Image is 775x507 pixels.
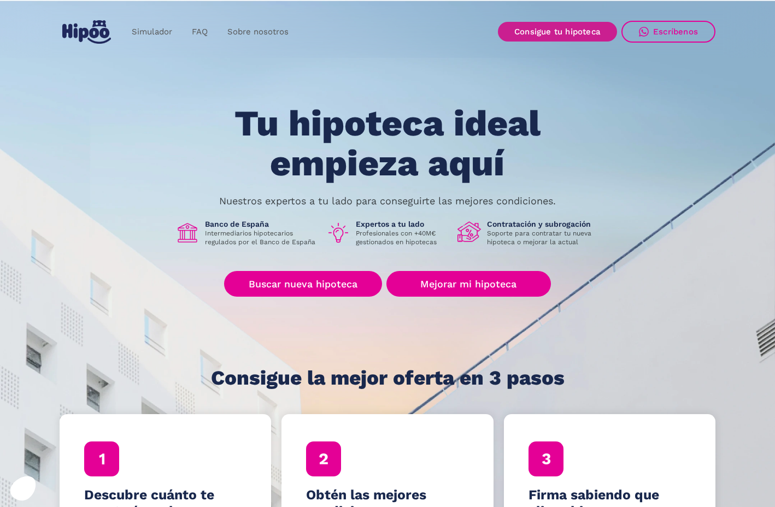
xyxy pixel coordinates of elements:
[205,219,318,229] h1: Banco de España
[219,197,556,205] p: Nuestros expertos a tu lado para conseguirte las mejores condiciones.
[122,21,182,43] a: Simulador
[621,21,715,43] a: Escríbenos
[356,229,449,246] p: Profesionales con +40M€ gestionados en hipotecas
[487,219,600,229] h1: Contratación y subrogación
[205,229,318,246] p: Intermediarios hipotecarios regulados por el Banco de España
[218,21,298,43] a: Sobre nosotros
[182,21,218,43] a: FAQ
[386,271,551,297] a: Mejorar mi hipoteca
[211,367,565,389] h1: Consigue la mejor oferta en 3 pasos
[180,104,595,183] h1: Tu hipoteca ideal empieza aquí
[498,22,617,42] a: Consigue tu hipoteca
[224,271,382,297] a: Buscar nueva hipoteca
[356,219,449,229] h1: Expertos a tu lado
[60,16,113,48] a: home
[653,27,698,37] div: Escríbenos
[487,229,600,246] p: Soporte para contratar tu nueva hipoteca o mejorar la actual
